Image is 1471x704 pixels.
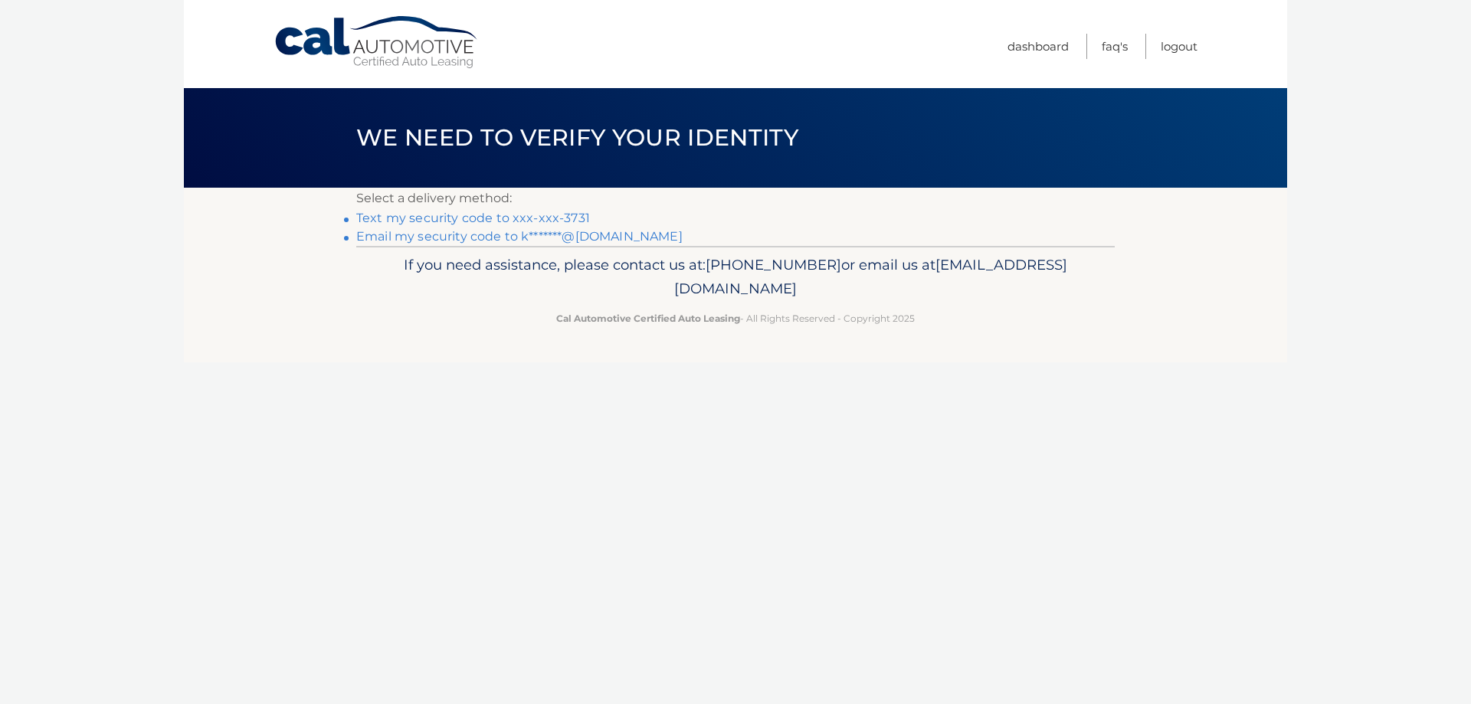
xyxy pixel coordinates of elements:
span: We need to verify your identity [356,123,798,152]
p: - All Rights Reserved - Copyright 2025 [366,310,1105,326]
a: Cal Automotive [274,15,480,70]
p: If you need assistance, please contact us at: or email us at [366,253,1105,302]
a: Text my security code to xxx-xxx-3731 [356,211,590,225]
a: Dashboard [1007,34,1069,59]
p: Select a delivery method: [356,188,1115,209]
a: FAQ's [1102,34,1128,59]
a: Logout [1161,34,1197,59]
strong: Cal Automotive Certified Auto Leasing [556,313,740,324]
a: Email my security code to k*******@[DOMAIN_NAME] [356,229,683,244]
span: [PHONE_NUMBER] [706,256,841,273]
